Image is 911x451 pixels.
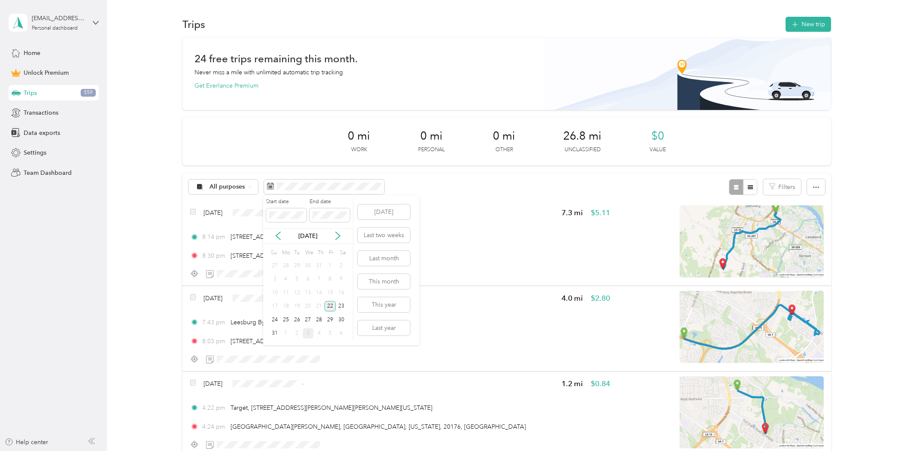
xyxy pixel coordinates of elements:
[293,247,301,259] div: Tu
[280,301,292,312] div: 18
[203,294,222,303] span: [DATE]
[336,274,347,285] div: 9
[24,88,37,98] span: Trips
[358,251,410,266] button: Last month
[32,14,85,23] div: [EMAIL_ADDRESS][DOMAIN_NAME]
[313,314,325,325] div: 28
[203,379,222,388] span: [DATE]
[24,108,58,117] span: Transactions
[348,129,370,143] span: 0 mi
[292,287,303,298] div: 12
[280,314,292,325] div: 25
[591,293,610,304] span: $2.80
[269,314,280,325] div: 24
[358,297,410,312] button: This year
[202,318,227,327] span: 7:43 pm
[202,422,227,431] span: 4:24 pm
[544,38,832,110] img: Banner
[336,314,347,325] div: 30
[680,291,824,363] img: minimap
[493,129,515,143] span: 0 mi
[292,274,303,285] div: 5
[24,168,72,177] span: Team Dashboard
[292,328,303,339] div: 2
[313,274,325,285] div: 7
[325,314,336,325] div: 29
[562,207,583,218] span: 7.3 mi
[202,337,227,346] span: 8:03 pm
[786,17,831,32] button: New trip
[303,314,314,325] div: 27
[81,89,96,97] span: 559
[680,376,824,448] img: minimap
[420,129,443,143] span: 0 mi
[495,146,513,154] p: Other
[269,247,277,259] div: Su
[194,68,343,77] p: Never miss a mile with unlimited automatic trip tracking
[24,148,46,157] span: Settings
[280,328,292,339] div: 1
[202,251,227,260] span: 8:30 pm
[280,274,292,285] div: 4
[358,228,410,243] button: Last two weeks
[231,252,285,259] span: [STREET_ADDRESS]
[313,260,325,271] div: 31
[650,146,666,154] p: Value
[562,378,583,389] span: 1.2 mi
[231,404,432,411] span: Target, [STREET_ADDRESS][PERSON_NAME][PERSON_NAME][US_STATE]
[303,287,314,298] div: 13
[269,274,280,285] div: 3
[203,208,222,217] span: [DATE]
[182,20,205,29] h1: Trips
[325,260,336,271] div: 1
[280,247,290,259] div: Mo
[231,319,399,326] span: Leesburg Byp, [GEOGRAPHIC_DATA], [GEOGRAPHIC_DATA]
[280,287,292,298] div: 11
[269,260,280,271] div: 27
[336,328,347,339] div: 6
[591,207,610,218] span: $5.11
[194,81,258,90] button: Get Everlance Premium
[202,403,227,412] span: 4:22 pm
[351,146,367,154] p: Work
[292,314,303,325] div: 26
[24,68,69,77] span: Unlock Premium
[303,274,314,285] div: 6
[358,320,410,335] button: Last year
[591,378,610,389] span: $0.84
[328,247,336,259] div: Fr
[202,232,227,241] span: 8:14 pm
[336,260,347,271] div: 2
[24,128,60,137] span: Data exports
[863,403,911,451] iframe: Everlance-gr Chat Button Frame
[269,287,280,298] div: 10
[5,438,49,447] button: Help center
[313,328,325,339] div: 4
[313,287,325,298] div: 14
[194,54,358,63] h1: 24 free trips remaining this month.
[290,232,326,241] p: [DATE]
[563,129,601,143] span: 26.8 mi
[310,198,350,206] label: End date
[280,260,292,271] div: 28
[231,338,333,345] span: [STREET_ADDRESS][PERSON_NAME]
[763,179,801,195] button: Filters
[303,260,314,271] div: 30
[325,274,336,285] div: 8
[313,301,325,312] div: 21
[651,129,664,143] span: $0
[24,49,40,58] span: Home
[303,301,314,312] div: 20
[358,274,410,289] button: This month
[562,293,583,304] span: 4.0 mi
[316,247,325,259] div: Th
[266,198,307,206] label: Start date
[339,247,347,259] div: Sa
[292,301,303,312] div: 19
[210,184,246,190] span: All purposes
[325,328,336,339] div: 5
[358,204,410,219] button: [DATE]
[336,287,347,298] div: 16
[32,26,78,31] div: Personal dashboard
